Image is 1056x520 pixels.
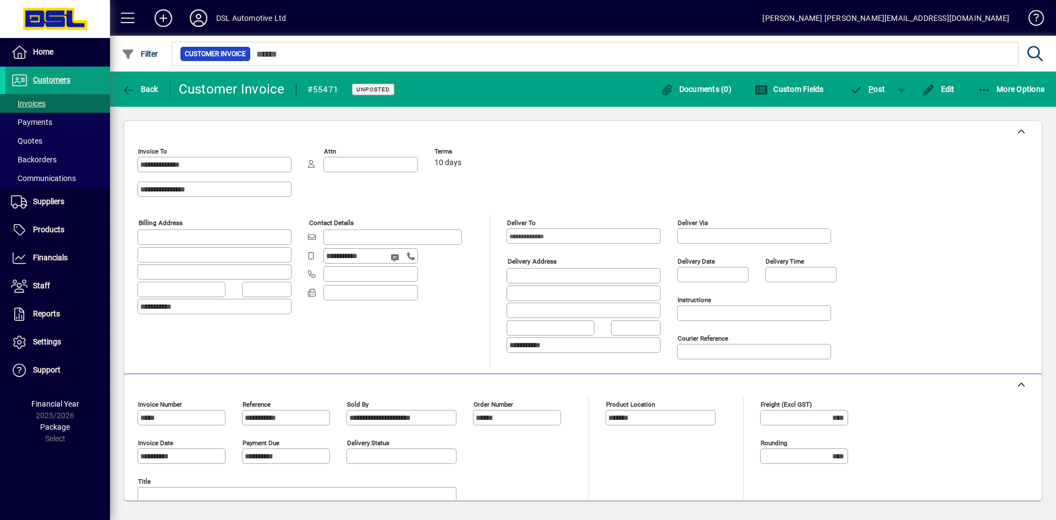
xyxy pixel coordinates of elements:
a: Suppliers [5,188,110,216]
mat-label: Rounding [761,439,787,447]
a: Payments [5,113,110,132]
span: Filter [122,50,158,58]
span: Terms [435,148,501,155]
span: Customers [33,75,70,84]
mat-label: Sold by [347,401,369,408]
a: Invoices [5,94,110,113]
span: Support [33,365,61,374]
span: Payments [11,118,52,127]
span: Communications [11,174,76,183]
span: Customer Invoice [185,48,246,59]
a: Staff [5,272,110,300]
span: Home [33,47,53,56]
a: Settings [5,329,110,356]
span: Settings [33,337,61,346]
mat-label: Attn [324,147,336,155]
span: 10 days [435,158,461,167]
mat-label: Reference [243,401,271,408]
div: [PERSON_NAME] [PERSON_NAME][EMAIL_ADDRESS][DOMAIN_NAME] [762,9,1009,27]
button: Send SMS [383,244,409,271]
span: Invoices [11,99,46,108]
button: Profile [181,8,216,28]
a: Products [5,216,110,244]
span: Documents (0) [660,85,732,94]
a: Backorders [5,150,110,169]
span: Products [33,225,64,234]
mat-label: Invoice date [138,439,173,447]
mat-label: Invoice To [138,147,167,155]
mat-label: Courier Reference [678,335,728,342]
span: Financials [33,253,68,262]
span: Back [122,85,158,94]
span: Package [40,423,70,431]
a: Communications [5,169,110,188]
mat-label: Delivery date [678,258,715,265]
span: Quotes [11,136,42,145]
mat-label: Payment due [243,439,279,447]
mat-label: Order number [474,401,513,408]
button: Add [146,8,181,28]
mat-label: Product location [606,401,655,408]
span: Staff [33,281,50,290]
span: Suppliers [33,197,64,206]
mat-label: Deliver via [678,219,708,227]
a: Quotes [5,132,110,150]
span: Backorders [11,155,57,164]
span: ost [850,85,886,94]
span: Edit [922,85,955,94]
mat-label: Deliver To [507,219,536,227]
button: Filter [119,44,161,64]
span: Reports [33,309,60,318]
a: Home [5,39,110,66]
app-page-header-button: Back [110,79,170,99]
div: Customer Invoice [179,80,285,98]
span: Custom Fields [755,85,824,94]
mat-label: Delivery status [347,439,389,447]
div: #55471 [307,81,339,98]
button: Edit [919,79,958,99]
a: Reports [5,300,110,328]
a: Financials [5,244,110,272]
mat-label: Delivery time [766,258,804,265]
span: More Options [978,85,1045,94]
a: Knowledge Base [1020,2,1042,38]
span: Financial Year [31,399,79,408]
button: Documents (0) [657,79,734,99]
mat-label: Invoice number [138,401,182,408]
mat-label: Title [138,478,151,485]
button: More Options [975,79,1048,99]
mat-label: Freight (excl GST) [761,401,812,408]
mat-label: Instructions [678,296,711,304]
button: Back [119,79,161,99]
div: DSL Automotive Ltd [216,9,286,27]
button: Custom Fields [752,79,827,99]
span: Unposted [356,86,390,93]
span: P [868,85,873,94]
a: Support [5,357,110,384]
button: Post [844,79,891,99]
